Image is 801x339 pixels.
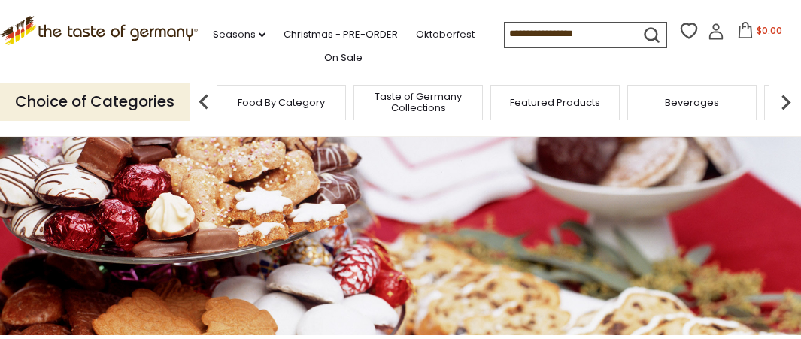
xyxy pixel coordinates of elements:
a: Christmas - PRE-ORDER [284,26,398,43]
img: next arrow [771,87,801,117]
img: previous arrow [189,87,219,117]
span: $0.00 [757,24,782,37]
button: $0.00 [727,22,791,44]
a: Seasons [213,26,265,43]
a: On Sale [324,50,363,66]
a: Taste of Germany Collections [358,91,478,114]
a: Food By Category [238,97,325,108]
a: Oktoberfest [416,26,475,43]
a: Beverages [665,97,719,108]
a: Featured Products [510,97,600,108]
